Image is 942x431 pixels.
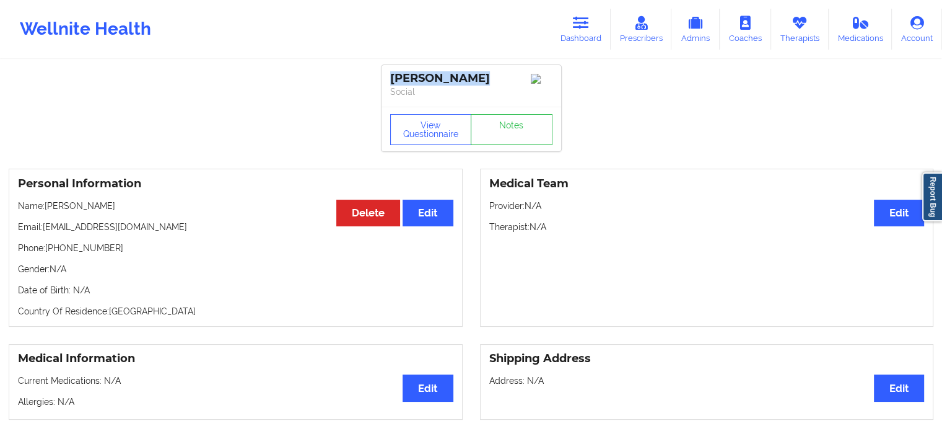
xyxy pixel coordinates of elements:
button: Edit [403,200,453,226]
h3: Medical Information [18,352,453,366]
h3: Personal Information [18,177,453,191]
h3: Shipping Address [489,352,925,366]
a: Account [892,9,942,50]
div: [PERSON_NAME] [390,71,552,86]
button: View Questionnaire [390,114,472,145]
a: Notes [471,114,552,145]
button: Delete [336,200,400,226]
h3: Medical Team [489,177,925,191]
p: Gender: N/A [18,263,453,275]
p: Therapist: N/A [489,221,925,233]
p: Allergies: N/A [18,396,453,408]
p: Date of Birth: N/A [18,284,453,296]
button: Edit [874,375,924,401]
a: Medications [829,9,892,50]
p: Social [390,86,552,98]
p: Phone: [PHONE_NUMBER] [18,242,453,254]
p: Name: [PERSON_NAME] [18,200,453,212]
p: Address: N/A [489,375,925,387]
button: Edit [874,200,924,226]
p: Current Medications: N/A [18,375,453,387]
a: Dashboard [551,9,611,50]
p: Email: [EMAIL_ADDRESS][DOMAIN_NAME] [18,221,453,233]
img: Image%2Fplaceholer-image.png [531,74,552,84]
p: Provider: N/A [489,200,925,212]
a: Coaches [720,9,771,50]
p: Country Of Residence: [GEOGRAPHIC_DATA] [18,305,453,318]
a: Therapists [771,9,829,50]
a: Prescribers [611,9,672,50]
a: Report Bug [922,172,942,221]
button: Edit [403,375,453,401]
a: Admins [671,9,720,50]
